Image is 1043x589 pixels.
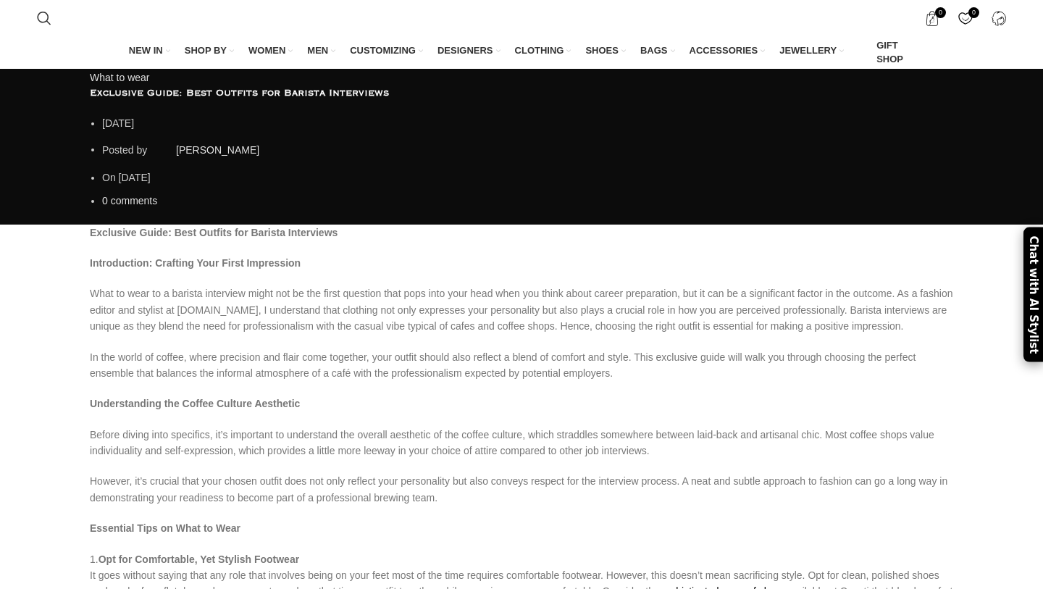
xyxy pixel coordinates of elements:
[102,117,134,129] time: [DATE]
[90,427,953,459] p: Before diving into specifics, it’s important to understand the overall aesthetic of the coffee cu...
[90,85,953,101] h1: Exclusive Guide: Best Outfits for Barista Interviews
[585,44,619,57] span: SHOES
[102,143,147,155] span: Posted by
[690,44,758,57] span: ACCESSORIES
[917,4,947,33] a: 0
[99,554,299,565] strong: Opt for Comfortable, Yet Stylish Footwear
[858,46,871,59] img: GiftBag
[90,227,338,238] strong: Exclusive Guide: Best Outfits for Barista Interviews
[30,4,59,33] a: Search
[437,44,493,57] span: DESIGNERS
[640,44,668,57] span: BAGS
[90,72,149,83] a: What to wear
[102,195,157,206] a: 0 comments
[185,35,234,66] a: SHOP BY
[950,4,980,33] a: 0
[111,195,158,206] span: comments
[876,39,914,65] span: GIFT SHOP
[690,35,766,66] a: ACCESSORIES
[515,44,564,57] span: CLOTHING
[779,35,844,66] a: JEWELLERY
[90,349,953,382] p: In the world of coffee, where precision and flair come together, your outfit should also reflect ...
[90,522,240,534] strong: Essential Tips on What to Wear
[30,35,1013,69] div: Main navigation
[248,35,293,66] a: WOMEN
[935,7,946,18] span: 0
[176,143,259,155] a: [PERSON_NAME]
[129,44,163,57] span: NEW IN
[437,35,500,66] a: DESIGNERS
[248,44,285,57] span: WOMEN
[515,35,571,66] a: CLOTHING
[150,139,173,162] img: author-avatar
[90,473,953,506] p: However, it’s crucial that your chosen outfit does not only reflect your personality but also con...
[350,44,416,57] span: CUSTOMIZING
[129,35,170,66] a: NEW IN
[858,35,914,69] a: GIFT SHOP
[102,195,108,206] span: 0
[90,398,300,409] strong: Understanding the Coffee Culture Aesthetic
[585,35,626,66] a: SHOES
[640,35,675,66] a: BAGS
[102,170,953,185] li: On [DATE]
[968,7,979,18] span: 0
[779,44,837,57] span: JEWELLERY
[950,4,980,33] div: My Wishlist
[307,35,335,66] a: MEN
[90,257,301,269] strong: Introduction: Crafting Your First Impression
[185,44,227,57] span: SHOP BY
[350,35,423,66] a: CUSTOMIZING
[90,285,953,334] p: What to wear to a barista interview might not be the first question that pops into your head when...
[307,44,328,57] span: MEN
